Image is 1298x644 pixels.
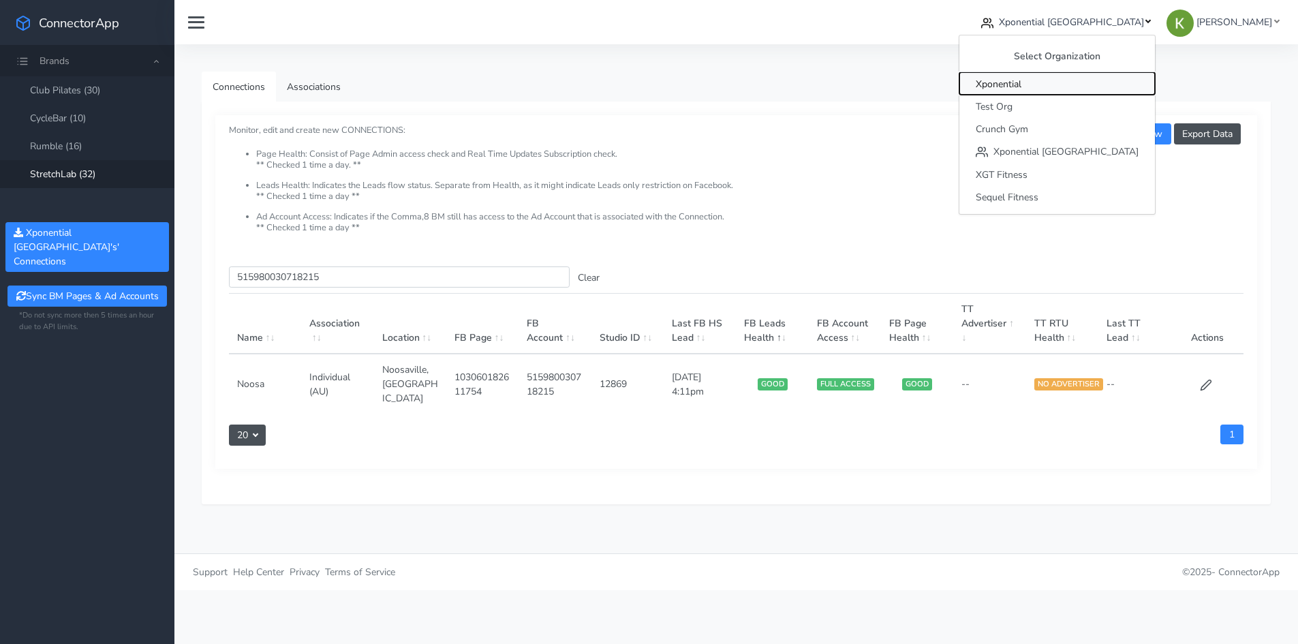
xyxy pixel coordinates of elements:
[591,354,664,414] td: 12869
[1026,294,1098,354] th: TT RTU Health
[817,378,874,390] span: FULL ACCESS
[736,294,808,354] th: FB Leads Health
[993,146,1139,159] span: Xponential [GEOGRAPHIC_DATA]
[959,41,1155,72] div: Select Organization
[5,222,169,272] button: Xponential [GEOGRAPHIC_DATA]'s' Connections
[1220,425,1243,444] a: 1
[976,123,1028,136] span: Crunch Gym
[570,267,608,288] button: Clear
[301,354,373,414] td: Individual (AU)
[1034,378,1103,390] span: NO ADVERTISER
[229,294,301,354] th: Name
[809,294,881,354] th: FB Account Access
[976,191,1038,204] span: Sequel Fitness
[881,294,953,354] th: FB Page Health
[39,14,119,31] span: ConnectorApp
[747,565,1280,579] p: © 2025 -
[953,294,1025,354] th: TT Advertiser
[19,310,155,333] small: *Do not sync more then 5 times an hour due to API limits.
[664,294,736,354] th: Last FB HS Lead
[256,181,1243,212] li: Leads Health: Indicates the Leads flow status. Separate from Health, as it might indicate Leads o...
[953,354,1025,414] td: --
[999,16,1144,29] span: Xponential [GEOGRAPHIC_DATA]
[446,294,519,354] th: FB Page
[1174,123,1241,144] button: Export Data
[233,566,284,579] span: Help Center
[1098,354,1171,414] td: --
[229,266,570,288] input: enter text you want to search
[256,149,1243,181] li: Page Health: Consist of Page Admin access check and Real Time Updates Subscription check. ** Chec...
[446,354,519,414] td: 103060182611754
[1218,566,1280,579] span: ConnectorApp
[202,72,276,102] a: Connections
[374,294,446,354] th: Location
[256,212,1243,233] li: Ad Account Access: Indicates if the Comma,8 BM still has access to the Ad Account that is associa...
[1166,10,1194,37] img: Kristine Lee
[758,378,788,390] span: GOOD
[229,425,266,446] button: 20
[193,566,228,579] span: Support
[290,566,320,579] span: Privacy
[229,354,301,414] td: Noosa
[902,378,932,390] span: GOOD
[1171,294,1243,354] th: Actions
[374,354,446,414] td: Noosaville,[GEOGRAPHIC_DATA]
[519,354,591,414] td: 515980030718215
[976,100,1013,113] span: Test Org
[229,113,1243,233] small: Monitor, edit and create new CONNECTIONS:
[976,78,1021,91] span: Xponential
[591,294,664,354] th: Studio ID
[664,354,736,414] td: [DATE] 4:11pm
[1196,16,1272,29] span: [PERSON_NAME]
[301,294,373,354] th: Association
[976,168,1027,181] span: XGT Fitness
[325,566,395,579] span: Terms of Service
[1161,10,1284,35] a: [PERSON_NAME]
[7,286,166,307] button: Sync BM Pages & Ad Accounts
[1098,294,1171,354] th: Last TT Lead
[519,294,591,354] th: FB Account
[40,55,69,67] span: Brands
[976,10,1156,35] a: Xponential [GEOGRAPHIC_DATA]
[276,72,352,102] a: Associations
